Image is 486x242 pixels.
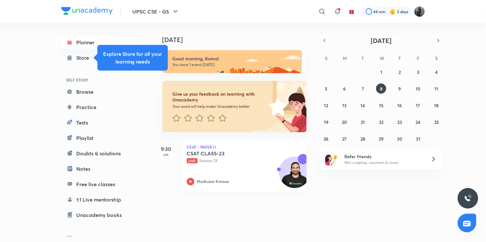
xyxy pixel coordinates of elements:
button: October 3, 2025 [413,67,423,77]
abbr: October 30, 2025 [397,136,402,142]
h5: Explore Store for all your learning needs [103,50,163,65]
button: October 10, 2025 [413,83,423,94]
abbr: October 13, 2025 [342,102,347,108]
button: October 14, 2025 [358,100,368,110]
button: October 24, 2025 [413,117,423,127]
img: ttu [464,194,472,202]
abbr: October 31, 2025 [416,136,420,142]
button: October 22, 2025 [376,117,386,127]
abbr: October 8, 2025 [380,86,383,92]
abbr: October 25, 2025 [434,119,439,125]
p: Win a laptop, vouchers & more [344,160,423,166]
h4: [DATE] [162,36,313,44]
button: October 27, 2025 [340,134,350,144]
abbr: October 21, 2025 [361,119,365,125]
button: October 11, 2025 [432,83,442,94]
h6: Good morning, Komal [173,56,296,62]
abbr: October 12, 2025 [324,102,328,108]
abbr: October 5, 2025 [325,86,327,92]
a: Free live classes [61,178,136,191]
abbr: October 22, 2025 [379,119,383,125]
abbr: October 14, 2025 [361,102,365,108]
abbr: October 27, 2025 [342,136,347,142]
button: October 20, 2025 [340,117,350,127]
abbr: Tuesday [362,55,364,61]
span: Live [187,158,198,163]
h6: SELF STUDY [61,74,136,85]
abbr: October 16, 2025 [398,102,402,108]
abbr: Sunday [325,55,327,61]
abbr: October 20, 2025 [342,119,347,125]
button: October 29, 2025 [376,134,386,144]
button: October 2, 2025 [395,67,405,77]
abbr: Friday [417,55,419,61]
h6: Refer friends [344,153,423,160]
abbr: October 9, 2025 [399,86,401,92]
abbr: October 17, 2025 [416,102,420,108]
button: October 18, 2025 [432,100,442,110]
button: October 9, 2025 [395,83,405,94]
img: referral [325,153,338,166]
a: Practice [61,101,136,114]
img: Avatar [279,160,310,191]
abbr: October 2, 2025 [399,69,401,75]
button: October 1, 2025 [376,67,386,77]
img: avatar [349,9,355,14]
p: Madhukar Kotawe [197,179,229,185]
a: Store [61,51,136,64]
abbr: October 26, 2025 [324,136,329,142]
abbr: October 10, 2025 [416,86,421,92]
img: streak [390,8,396,15]
button: October 12, 2025 [321,100,331,110]
button: October 13, 2025 [340,100,350,110]
button: October 16, 2025 [395,100,405,110]
abbr: October 4, 2025 [435,69,438,75]
abbr: October 23, 2025 [397,119,402,125]
a: Planner [61,36,136,49]
p: Session 23 [187,158,287,164]
button: October 28, 2025 [358,134,368,144]
button: October 31, 2025 [413,134,423,144]
img: Komal [414,6,425,17]
h5: CSAT CLASS-23 [187,150,267,157]
button: [DATE] [329,36,434,45]
a: Unacademy books [61,209,136,221]
div: Store [77,54,93,62]
h6: Give us your feedback on learning with Unacademy [173,91,266,103]
button: avatar [347,6,357,17]
a: 1:1 Live mentorship [61,193,136,206]
button: October 25, 2025 [432,117,442,127]
abbr: Monday [343,55,347,61]
abbr: Thursday [399,55,401,61]
abbr: October 24, 2025 [416,119,421,125]
abbr: October 6, 2025 [343,86,346,92]
button: October 7, 2025 [358,83,368,94]
p: You have 1 event [DATE] [173,62,296,67]
button: October 15, 2025 [376,100,386,110]
img: Company Logo [61,7,113,15]
p: AM [153,153,179,157]
abbr: October 28, 2025 [361,136,366,142]
button: October 23, 2025 [395,117,405,127]
button: October 4, 2025 [432,67,442,77]
button: October 17, 2025 [413,100,423,110]
abbr: October 15, 2025 [379,102,383,108]
h5: 9:30 [153,145,179,153]
a: Browse [61,85,136,98]
p: CSAT - Paper II [187,145,301,149]
a: Playlist [61,132,136,144]
abbr: October 1, 2025 [380,69,382,75]
span: [DATE] [371,36,392,45]
button: October 19, 2025 [321,117,331,127]
a: Doubts & solutions [61,147,136,160]
button: October 30, 2025 [395,134,405,144]
abbr: October 11, 2025 [435,86,439,92]
button: UPSC CSE - GS [129,5,183,18]
img: morning [162,50,302,73]
abbr: October 7, 2025 [362,86,364,92]
button: October 5, 2025 [321,83,331,94]
abbr: October 18, 2025 [434,102,439,108]
a: Tests [61,116,136,129]
abbr: October 19, 2025 [324,119,328,125]
button: October 21, 2025 [358,117,368,127]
